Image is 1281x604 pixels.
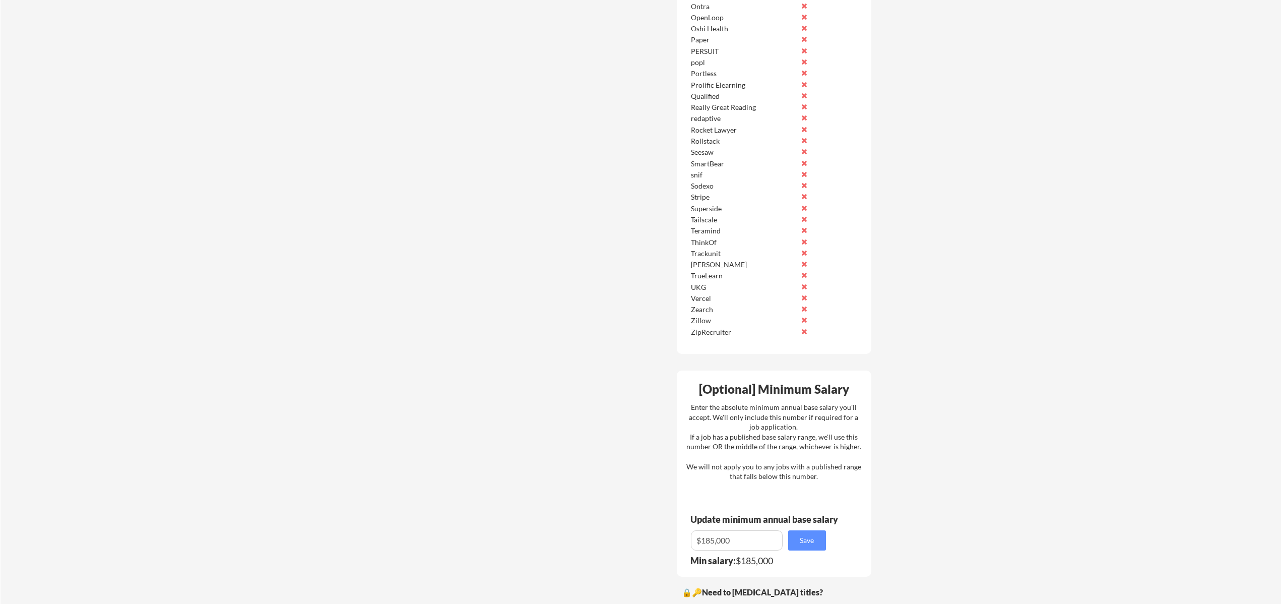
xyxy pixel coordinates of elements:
[691,35,797,45] div: Paper
[686,402,861,481] div: Enter the absolute minimum annual base salary you'll accept. We'll only include this number if re...
[691,91,797,101] div: Qualified
[691,260,797,270] div: [PERSON_NAME]
[691,282,797,292] div: UKG
[680,383,868,395] div: [Optional] Minimum Salary
[691,316,797,326] div: Zillow
[691,215,797,225] div: Tailscale
[691,46,797,56] div: PERSUIT
[691,305,797,315] div: Zearch
[691,181,797,191] div: Sodexo
[691,24,797,34] div: Oshi Health
[691,237,797,248] div: ThinkOf
[691,271,797,281] div: TrueLearn
[690,555,736,566] strong: Min salary:
[691,170,797,180] div: snif
[691,226,797,236] div: Teramind
[691,293,797,304] div: Vercel
[691,147,797,157] div: Seesaw
[690,515,842,524] div: Update minimum annual base salary
[691,13,797,23] div: OpenLoop
[691,102,797,112] div: Really Great Reading
[691,113,797,124] div: redaptive
[691,204,797,214] div: Superside
[691,327,797,337] div: ZipRecruiter
[691,192,797,202] div: Stripe
[691,125,797,135] div: Rocket Lawyer
[691,249,797,259] div: Trackunit
[691,80,797,90] div: Prolific Elearning
[691,2,797,12] div: Ontra
[691,159,797,169] div: SmartBear
[702,587,823,597] strong: Need to [MEDICAL_DATA] titles?
[691,69,797,79] div: Portless
[690,556,832,565] div: $185,000
[691,57,797,68] div: popl
[788,530,826,551] button: Save
[691,136,797,146] div: Rollstack
[691,530,783,551] input: E.g. $100,000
